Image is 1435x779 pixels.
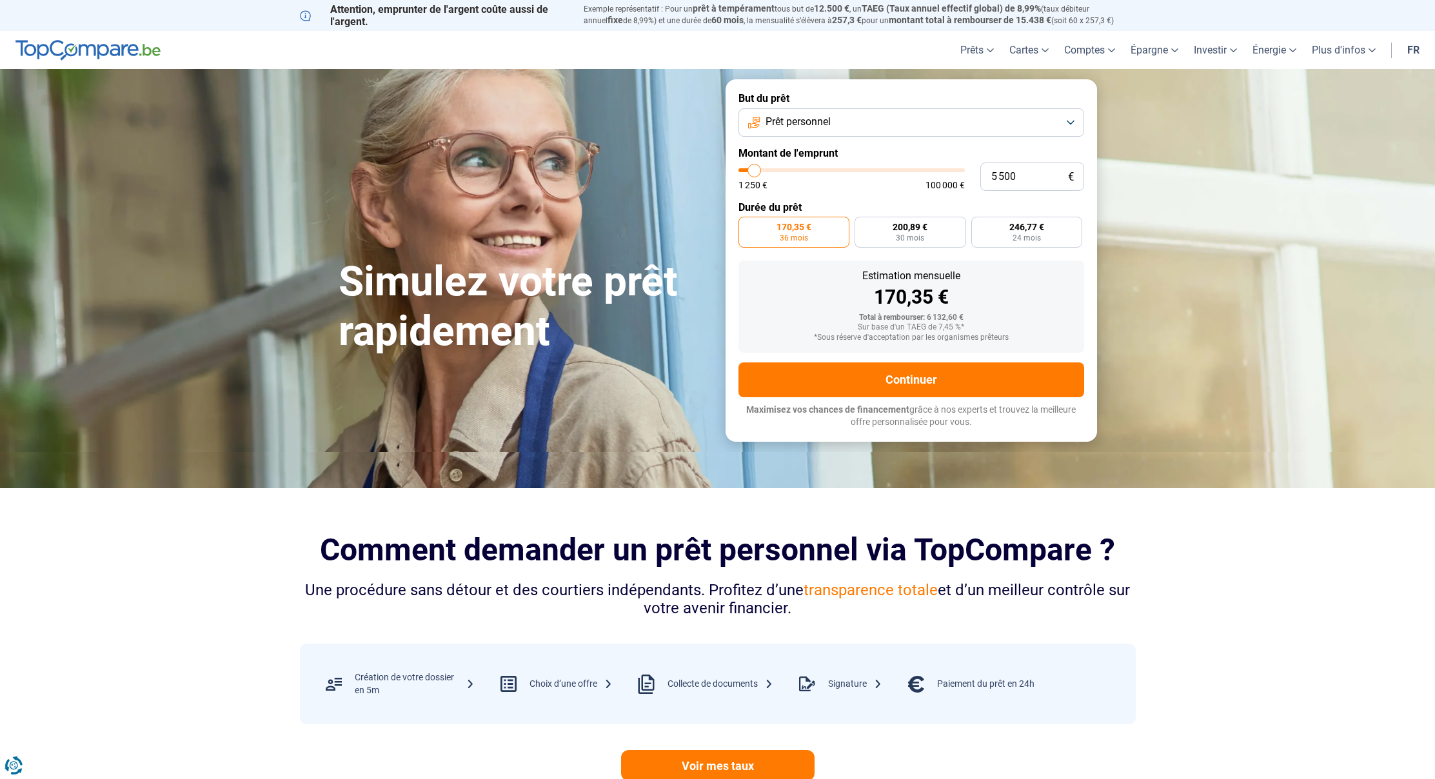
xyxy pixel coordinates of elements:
[780,234,808,242] span: 36 mois
[738,108,1084,137] button: Prêt personnel
[1002,31,1056,69] a: Cartes
[766,115,831,129] span: Prêt personnel
[862,3,1041,14] span: TAEG (Taux annuel effectif global) de 8,99%
[777,222,811,232] span: 170,35 €
[828,678,882,691] div: Signature
[814,3,849,14] span: 12.500 €
[584,3,1136,26] p: Exemple représentatif : Pour un tous but de , un (taux débiteur annuel de 8,99%) et une durée de ...
[1400,31,1427,69] a: fr
[355,671,475,696] div: Création de votre dossier en 5m
[953,31,1002,69] a: Prêts
[711,15,744,25] span: 60 mois
[738,181,767,190] span: 1 250 €
[937,678,1034,691] div: Paiement du prêt en 24h
[668,678,773,691] div: Collecte de documents
[300,3,568,28] p: Attention, emprunter de l'argent coûte aussi de l'argent.
[804,581,938,599] span: transparence totale
[1186,31,1245,69] a: Investir
[749,271,1074,281] div: Estimation mensuelle
[1013,234,1041,242] span: 24 mois
[749,313,1074,322] div: Total à rembourser: 6 132,60 €
[1304,31,1383,69] a: Plus d'infos
[749,323,1074,332] div: Sur base d'un TAEG de 7,45 %*
[832,15,862,25] span: 257,3 €
[1245,31,1304,69] a: Énergie
[925,181,965,190] span: 100 000 €
[738,404,1084,429] p: grâce à nos experts et trouvez la meilleure offre personnalisée pour vous.
[339,257,710,357] h1: Simulez votre prêt rapidement
[738,147,1084,159] label: Montant de l'emprunt
[1068,172,1074,182] span: €
[15,40,161,61] img: TopCompare
[608,15,623,25] span: fixe
[1123,31,1186,69] a: Épargne
[746,404,909,415] span: Maximisez vos chances de financement
[893,222,927,232] span: 200,89 €
[749,333,1074,342] div: *Sous réserve d'acceptation par les organismes prêteurs
[1009,222,1044,232] span: 246,77 €
[300,581,1136,618] div: Une procédure sans détour et des courtiers indépendants. Profitez d’une et d’un meilleur contrôle...
[693,3,775,14] span: prêt à tempérament
[1056,31,1123,69] a: Comptes
[896,234,924,242] span: 30 mois
[738,201,1084,213] label: Durée du prêt
[749,288,1074,307] div: 170,35 €
[300,532,1136,567] h2: Comment demander un prêt personnel via TopCompare ?
[738,92,1084,104] label: But du prêt
[738,362,1084,397] button: Continuer
[529,678,613,691] div: Choix d’une offre
[889,15,1051,25] span: montant total à rembourser de 15.438 €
